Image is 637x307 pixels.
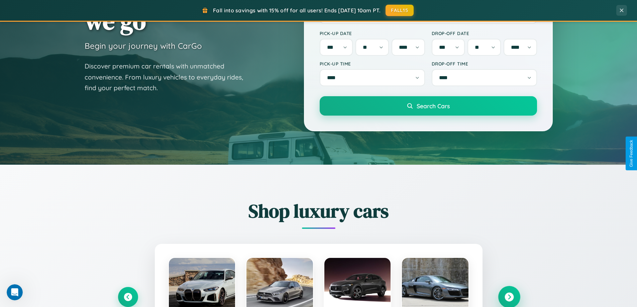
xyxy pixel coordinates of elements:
[320,96,537,116] button: Search Cars
[417,102,450,110] span: Search Cars
[118,198,519,224] h2: Shop luxury cars
[320,61,425,66] label: Pick-up Time
[386,5,414,16] button: FALL15
[320,30,425,36] label: Pick-up Date
[85,61,252,94] p: Discover premium car rentals with unmatched convenience. From luxury vehicles to everyday rides, ...
[432,61,537,66] label: Drop-off Time
[213,7,381,14] span: Fall into savings with 15% off for all users! Ends [DATE] 10am PT.
[432,30,537,36] label: Drop-off Date
[85,41,202,51] h3: Begin your journey with CarGo
[629,140,634,167] div: Give Feedback
[7,284,23,300] iframe: Intercom live chat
